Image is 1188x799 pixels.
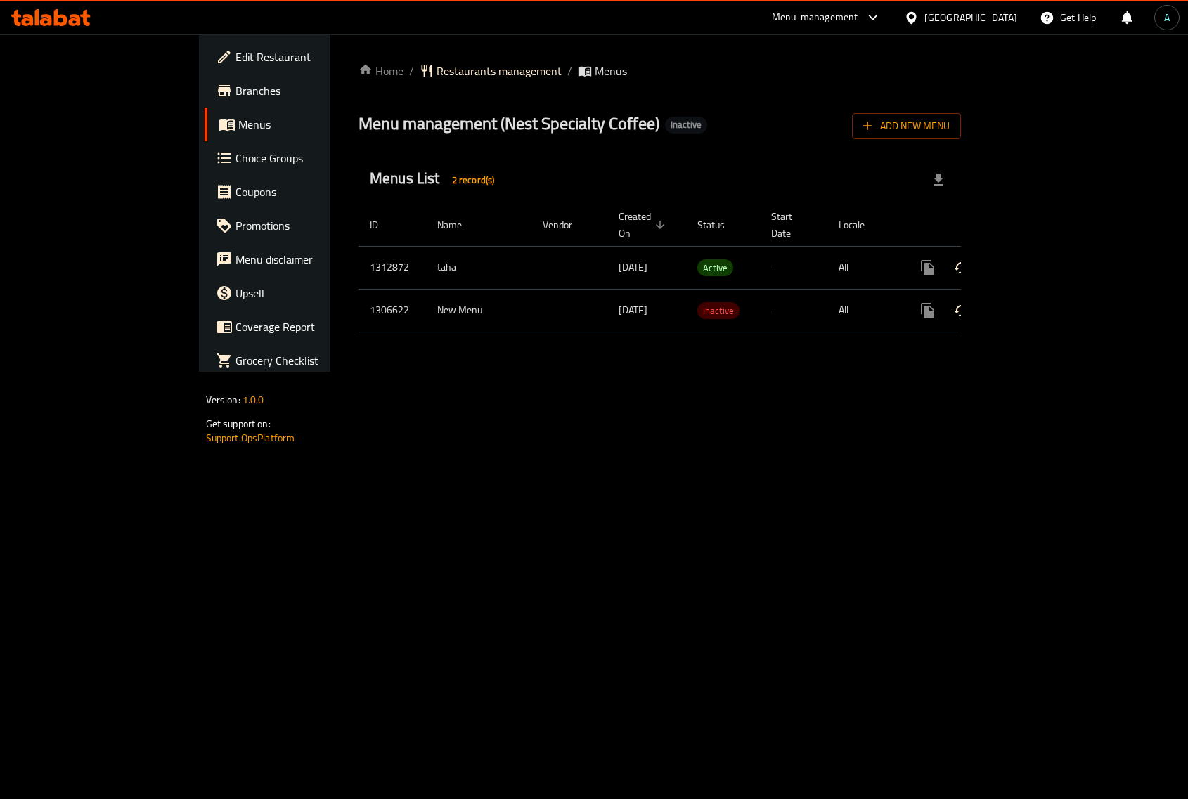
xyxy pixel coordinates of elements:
[697,303,740,319] span: Inactive
[567,63,572,79] li: /
[760,246,827,289] td: -
[205,242,397,276] a: Menu disclaimer
[852,113,961,139] button: Add New Menu
[205,310,397,344] a: Coverage Report
[206,429,295,447] a: Support.OpsPlatform
[370,168,503,191] h2: Menus List
[697,259,733,276] div: Active
[235,150,386,167] span: Choice Groups
[205,175,397,209] a: Coupons
[827,289,900,332] td: All
[772,9,858,26] div: Menu-management
[235,352,386,369] span: Grocery Checklist
[420,63,562,79] a: Restaurants management
[827,246,900,289] td: All
[243,391,264,409] span: 1.0.0
[235,318,386,335] span: Coverage Report
[924,10,1017,25] div: [GEOGRAPHIC_DATA]
[359,63,961,79] nav: breadcrumb
[911,294,945,327] button: more
[235,82,386,99] span: Branches
[619,301,647,319] span: [DATE]
[595,63,627,79] span: Menus
[839,216,883,233] span: Locale
[205,141,397,175] a: Choice Groups
[771,208,811,242] span: Start Date
[697,260,733,276] span: Active
[697,302,740,319] div: Inactive
[619,258,647,276] span: [DATE]
[945,251,979,285] button: Change Status
[235,183,386,200] span: Coupons
[359,108,659,139] span: Menu management ( Nest Specialty Coffee )
[543,216,590,233] span: Vendor
[900,204,1057,247] th: Actions
[665,117,707,134] div: Inactive
[426,246,531,289] td: taha
[235,285,386,301] span: Upsell
[945,294,979,327] button: Change Status
[444,169,503,191] div: Total records count
[437,63,562,79] span: Restaurants management
[444,174,503,187] span: 2 record(s)
[235,48,386,65] span: Edit Restaurant
[665,119,707,131] span: Inactive
[359,204,1057,332] table: enhanced table
[238,116,386,133] span: Menus
[206,415,271,433] span: Get support on:
[619,208,669,242] span: Created On
[426,289,531,332] td: New Menu
[235,217,386,234] span: Promotions
[205,276,397,310] a: Upsell
[206,391,240,409] span: Version:
[760,289,827,332] td: -
[911,251,945,285] button: more
[863,117,950,135] span: Add New Menu
[409,63,414,79] li: /
[205,108,397,141] a: Menus
[1164,10,1170,25] span: A
[370,216,396,233] span: ID
[697,216,743,233] span: Status
[235,251,386,268] span: Menu disclaimer
[437,216,480,233] span: Name
[205,344,397,377] a: Grocery Checklist
[205,74,397,108] a: Branches
[205,209,397,242] a: Promotions
[205,40,397,74] a: Edit Restaurant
